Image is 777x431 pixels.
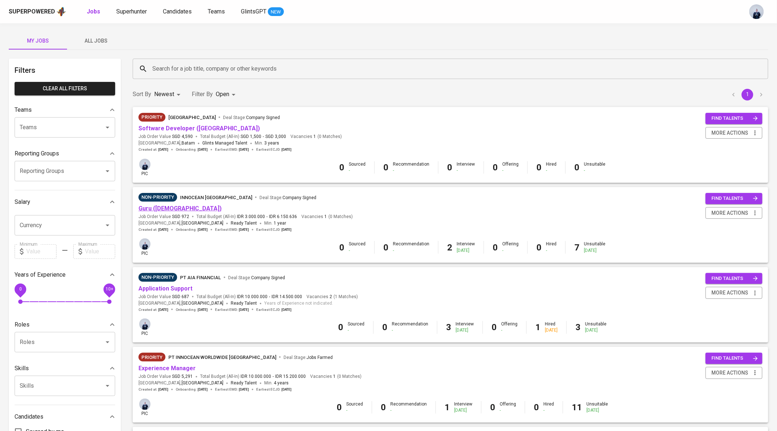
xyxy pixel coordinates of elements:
p: Candidates [15,412,43,421]
p: Sort By [133,90,151,99]
span: PT AIA FINANCIAL [180,275,221,280]
span: Years of Experience not indicated. [264,300,333,307]
div: Salary [15,195,115,209]
b: 0 [383,242,388,253]
p: Years of Experience [15,270,66,279]
button: Open [102,220,113,230]
span: Total Budget (All-In) [200,373,306,380]
span: [DATE] [239,307,249,312]
div: Interview [456,321,474,333]
span: [DATE] [158,227,168,232]
span: Earliest ECJD : [256,307,292,312]
span: IDR 15.200.000 [275,373,306,380]
div: Roles [15,317,115,332]
span: 4 years [274,380,289,385]
span: Vacancies ( 0 Matches ) [310,373,362,380]
img: annisa@glints.com [139,238,151,250]
div: Hired [543,401,554,414]
button: Open [102,122,113,133]
p: Reporting Groups [15,149,59,158]
div: Newest [154,88,183,101]
div: Skills [15,361,115,376]
button: find talents [706,273,762,284]
span: All Jobs [71,36,121,46]
div: - [584,167,605,174]
a: Guru ([DEMOGRAPHIC_DATA]) [138,205,222,212]
span: Deal Stage : [284,355,333,360]
div: Unsuitable [585,321,606,333]
span: 1 year [274,221,286,226]
div: Sufficient Talents in Pipeline [138,193,177,202]
b: 1 [535,322,540,332]
b: 0 [493,242,498,253]
b: 11 [572,402,582,412]
div: Offering [501,321,518,333]
span: - [273,373,274,380]
span: 3 years [264,141,279,146]
div: pic [138,318,151,337]
span: find talents [711,274,758,283]
b: 2 [447,242,452,253]
span: Vacancies ( 1 Matches ) [306,294,358,300]
span: IDR 3.000.000 [237,214,265,220]
span: [GEOGRAPHIC_DATA] , [138,140,195,147]
p: Skills [15,364,29,373]
div: Recommendation [390,401,427,414]
span: Created at : [138,307,168,312]
span: Created at : [138,147,168,152]
div: Open [216,88,238,101]
span: Earliest EMD : [215,147,249,152]
span: Onboarding : [176,147,208,152]
div: - [500,407,516,414]
span: [GEOGRAPHIC_DATA] , [138,220,223,227]
span: [DATE] [239,227,249,232]
span: Onboarding : [176,227,208,232]
div: Offering [500,401,516,414]
span: Min. [255,141,279,146]
button: Open [102,381,113,391]
div: Hired [546,241,557,253]
span: Superhunter [116,8,147,15]
div: Offering [502,161,519,174]
a: Superhunter [116,7,148,16]
div: Offering [502,241,519,253]
button: more actions [706,207,762,219]
b: 0 [337,402,342,412]
div: [DATE] [454,407,472,414]
div: pic [138,158,151,177]
span: find talents [711,114,758,123]
div: - [546,248,557,254]
a: Candidates [163,7,193,16]
button: find talents [706,113,762,124]
button: more actions [706,367,762,379]
b: 1 [445,402,450,412]
span: Deal Stage : [228,275,285,280]
p: Salary [15,198,30,206]
span: [DATE] [281,147,292,152]
div: Recommendation [392,321,428,333]
span: Deal Stage : [259,195,316,200]
span: Earliest ECJD : [256,227,292,232]
div: Sourced [349,241,366,253]
div: - [502,248,519,254]
span: - [269,294,270,300]
img: app logo [56,6,66,17]
span: [DATE] [239,387,249,392]
button: page 1 [742,89,753,100]
span: Job Order Value [138,134,193,140]
b: 0 [536,162,542,173]
span: Priority [138,114,165,121]
div: [DATE] [457,248,475,254]
span: Company Signed [251,275,285,280]
span: [GEOGRAPHIC_DATA] [168,115,216,120]
div: Interview [454,401,472,414]
span: Company Signed [246,115,280,120]
a: Application Support [138,285,192,292]
div: Interview [457,241,475,253]
b: 3 [446,322,451,332]
span: [GEOGRAPHIC_DATA] , [138,380,223,387]
div: Sourced [349,161,366,174]
div: Reporting Groups [15,146,115,161]
a: Teams [208,7,226,16]
span: [DATE] [158,387,168,392]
